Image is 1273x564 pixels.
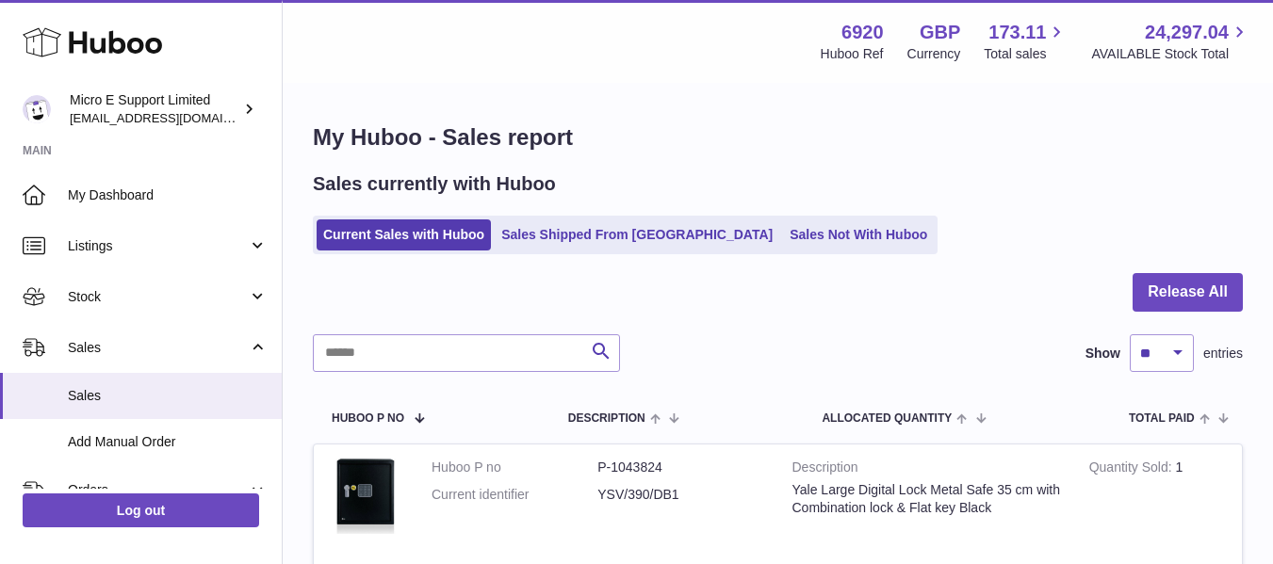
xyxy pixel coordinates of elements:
div: Micro E Support Limited [70,91,239,127]
a: Current Sales with Huboo [317,219,491,250]
strong: Quantity Sold [1089,459,1176,479]
span: AVAILABLE Stock Total [1091,45,1250,63]
div: Currency [907,45,961,63]
dd: YSV/390/DB1 [597,486,763,504]
dt: Huboo P no [432,459,597,476]
dt: Current identifier [432,486,597,504]
span: 24,297.04 [1145,20,1229,45]
dd: P-1043824 [597,459,763,476]
strong: 6920 [841,20,884,45]
span: ALLOCATED Quantity [822,412,952,425]
img: $_12.JPG [328,459,403,534]
span: Sales [68,339,248,357]
span: Add Manual Order [68,433,268,451]
a: Sales Not With Huboo [783,219,934,250]
a: 24,297.04 AVAILABLE Stock Total [1091,20,1250,63]
span: Stock [68,288,248,306]
h2: Sales currently with Huboo [313,171,556,197]
strong: Description [792,459,1061,481]
div: Yale Large Digital Lock Metal Safe 35 cm with Combination lock & Flat key Black [792,481,1061,517]
a: 173.11 Total sales [984,20,1068,63]
a: Sales Shipped From [GEOGRAPHIC_DATA] [495,219,779,250]
span: entries [1203,345,1243,363]
span: Total sales [984,45,1068,63]
span: Description [568,412,645,425]
h1: My Huboo - Sales report [313,122,1243,153]
strong: GBP [920,20,960,45]
span: Orders [68,481,248,499]
span: 173.11 [988,20,1046,45]
span: Sales [68,387,268,405]
span: My Dashboard [68,186,268,204]
button: Release All [1133,273,1243,312]
div: Huboo Ref [821,45,884,63]
span: Huboo P no [332,412,404,425]
span: Total paid [1129,412,1195,425]
img: contact@micropcsupport.com [23,95,51,123]
span: [EMAIL_ADDRESS][DOMAIN_NAME] [70,110,277,125]
span: Listings [68,237,248,255]
label: Show [1085,345,1120,363]
td: 1 [1075,444,1242,553]
a: Log out [23,493,259,527]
